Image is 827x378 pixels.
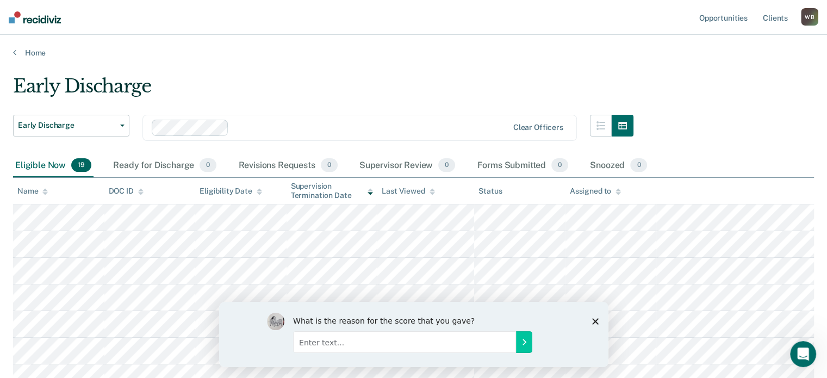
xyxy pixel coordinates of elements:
span: 0 [551,158,568,172]
iframe: Intercom live chat [790,341,816,367]
iframe: Survey by Kim from Recidiviz [219,302,608,367]
div: Supervision Termination Date [291,182,374,200]
div: Snoozed0 [588,154,649,178]
div: Forms Submitted0 [475,154,570,178]
div: Last Viewed [382,187,434,196]
div: Clear officers [513,123,563,132]
button: Early Discharge [13,115,129,137]
div: DOC ID [109,187,144,196]
div: Revisions Requests0 [236,154,339,178]
span: 19 [71,158,91,172]
span: 0 [438,158,455,172]
div: Eligible Now19 [13,154,94,178]
div: Ready for Discharge0 [111,154,219,178]
div: Eligibility Date [200,187,262,196]
div: Supervisor Review0 [357,154,458,178]
div: Assigned to [570,187,621,196]
a: Home [13,48,814,58]
span: 0 [630,158,647,172]
span: Early Discharge [18,121,116,130]
div: Name [17,187,48,196]
button: WB [801,8,818,26]
div: Early Discharge [13,75,633,106]
div: Status [478,187,502,196]
span: 0 [200,158,216,172]
span: 0 [321,158,338,172]
div: W B [801,8,818,26]
img: Recidiviz [9,11,61,23]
